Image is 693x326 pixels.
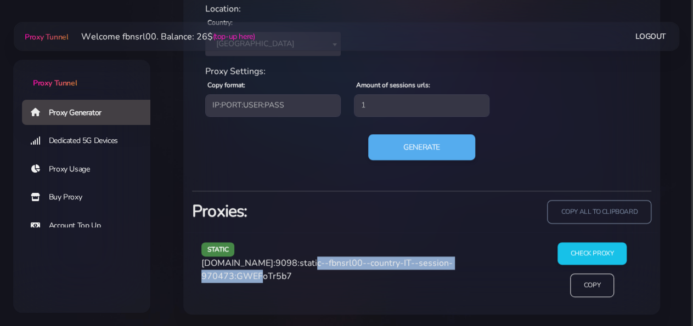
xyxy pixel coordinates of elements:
[68,30,255,43] li: Welcome fbnsrl00. Balance: 26$
[201,242,235,256] span: static
[13,60,150,89] a: Proxy Tunnel
[356,80,430,90] label: Amount of sessions urls:
[635,26,666,47] a: Logout
[22,213,159,238] a: Account Top Up
[570,273,614,297] input: Copy
[22,185,159,210] a: Buy Proxy
[557,242,627,265] input: Check Proxy
[22,28,68,45] a: Proxy Tunnel
[640,273,679,312] iframe: Webchat Widget
[207,18,233,27] label: Country:
[33,78,77,88] span: Proxy Tunnel
[22,100,159,125] a: Proxy Generator
[368,134,475,161] button: Generate
[199,65,645,78] div: Proxy Settings:
[192,200,415,222] h3: Proxies:
[199,2,645,15] div: Location:
[25,32,68,42] span: Proxy Tunnel
[212,31,255,42] a: (top-up here)
[201,257,453,282] span: [DOMAIN_NAME]:9098:static--fbnsrl00--country-IT--session-970473:GWEFoTr5b7
[547,200,651,224] input: copy all to clipboard
[22,157,159,182] a: Proxy Usage
[207,80,245,90] label: Copy format:
[22,128,159,153] a: Dedicated 5G Devices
